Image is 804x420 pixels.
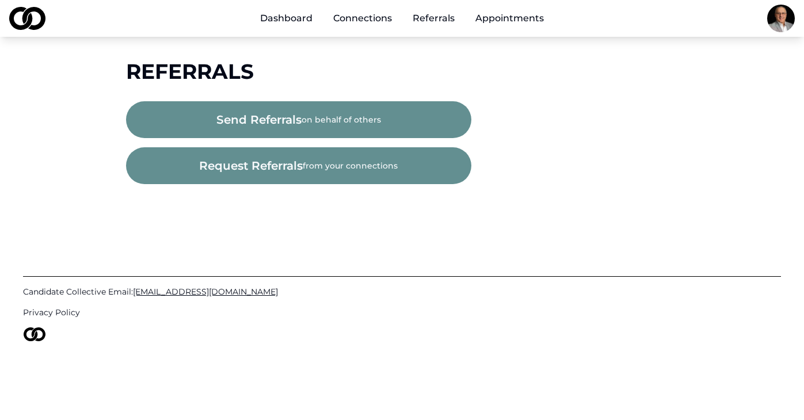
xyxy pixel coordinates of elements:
a: send referralson behalf of others [126,115,471,126]
a: Appointments [466,7,553,30]
a: Connections [324,7,401,30]
a: Privacy Policy [23,307,781,318]
button: request referralsfrom your connections [126,147,471,184]
span: Referrals [126,59,254,84]
img: logo [9,7,45,30]
button: send referralson behalf of others [126,101,471,138]
a: Referrals [403,7,464,30]
nav: Main [251,7,553,30]
span: send referrals [216,112,302,128]
span: [EMAIL_ADDRESS][DOMAIN_NAME] [133,287,278,297]
img: f0f772eb-29c0-4df9-b2f5-1bb80f55fe45-395E1155-656B-4A80-A676-6249A63781FC_4_5005_c-profile_pictur... [767,5,795,32]
img: logo [23,327,46,341]
a: request referralsfrom your connections [126,161,471,172]
a: Dashboard [251,7,322,30]
span: request referrals [199,158,303,174]
a: Candidate Collective Email:[EMAIL_ADDRESS][DOMAIN_NAME] [23,286,781,297]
